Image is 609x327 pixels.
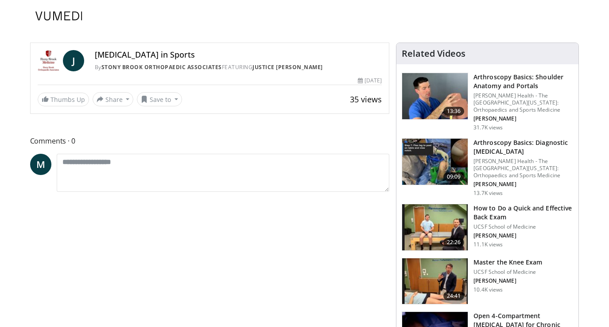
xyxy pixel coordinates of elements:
button: Save to [137,92,182,106]
span: 09:09 [443,172,465,181]
img: Stony Brook Orthopaedic Associates [38,50,59,71]
span: 22:26 [443,238,465,247]
p: 13.7K views [473,190,503,197]
button: Share [93,92,134,106]
span: 24:41 [443,292,465,300]
a: 22:26 How to Do a Quick and Effective Back Exam UCSF School of Medicine [PERSON_NAME] 11.1K views [402,204,573,251]
div: [DATE] [358,77,382,85]
a: 13:36 Arthroscopy Basics: Shoulder Anatomy and Portals [PERSON_NAME] Health - The [GEOGRAPHIC_DAT... [402,73,573,131]
a: 09:09 Arthroscopy Basics: Diagnostic [MEDICAL_DATA] [PERSON_NAME] Health - The [GEOGRAPHIC_DATA][... [402,138,573,197]
a: J [63,50,84,71]
img: 9534a039-0eaa-4167-96cf-d5be049a70d8.150x105_q85_crop-smart_upscale.jpg [402,73,468,119]
p: Nathan Skelley [473,181,573,188]
a: 24:41 Master the Knee Exam UCSF School of Medicine [PERSON_NAME] 10.4K views [402,258,573,305]
div: By FEATURING [95,63,382,71]
p: [PERSON_NAME] Health - The [GEOGRAPHIC_DATA][US_STATE]: Orthopaedics and Sports Medicine [473,158,573,179]
h3: How to Do a Quick and Effective Back Exam [473,204,573,222]
p: 10.4K views [473,286,503,293]
h4: Related Videos [402,48,465,59]
a: Thumbs Up [38,93,89,106]
p: UCSF School of Medicine [473,223,573,230]
a: Justice [PERSON_NAME] [252,63,323,71]
img: 80b9674e-700f-42d5-95ff-2772df9e177e.jpeg.150x105_q85_crop-smart_upscale.jpg [402,139,468,185]
h3: Master the Knee Exam [473,258,542,267]
img: badd6cc1-85db-4728-89db-6dde3e48ba1d.150x105_q85_crop-smart_upscale.jpg [402,204,468,250]
span: Comments 0 [30,135,390,147]
img: 5866c4ed-3974-4147-8369-9a923495f326.150x105_q85_crop-smart_upscale.jpg [402,258,468,304]
p: UCSF School of Medicine [473,269,542,276]
p: Nathan Skelley [473,115,573,122]
p: 31.7K views [473,124,503,131]
p: [PERSON_NAME] Health - The [GEOGRAPHIC_DATA][US_STATE]: Orthopaedics and Sports Medicine [473,92,573,113]
span: 35 views [350,94,382,105]
img: VuMedi Logo [35,12,82,20]
h3: Arthroscopy Basics: Diagnostic [MEDICAL_DATA] [473,138,573,156]
p: 11.1K views [473,241,503,248]
a: M [30,154,51,175]
h4: [MEDICAL_DATA] in Sports [95,50,382,60]
p: William Berrigan [473,232,573,239]
span: 13:36 [443,107,465,116]
a: Stony Brook Orthopaedic Associates [101,63,222,71]
p: Anthony Luke [473,277,542,284]
h3: Arthroscopy Basics: Shoulder Anatomy and Portals [473,73,573,90]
